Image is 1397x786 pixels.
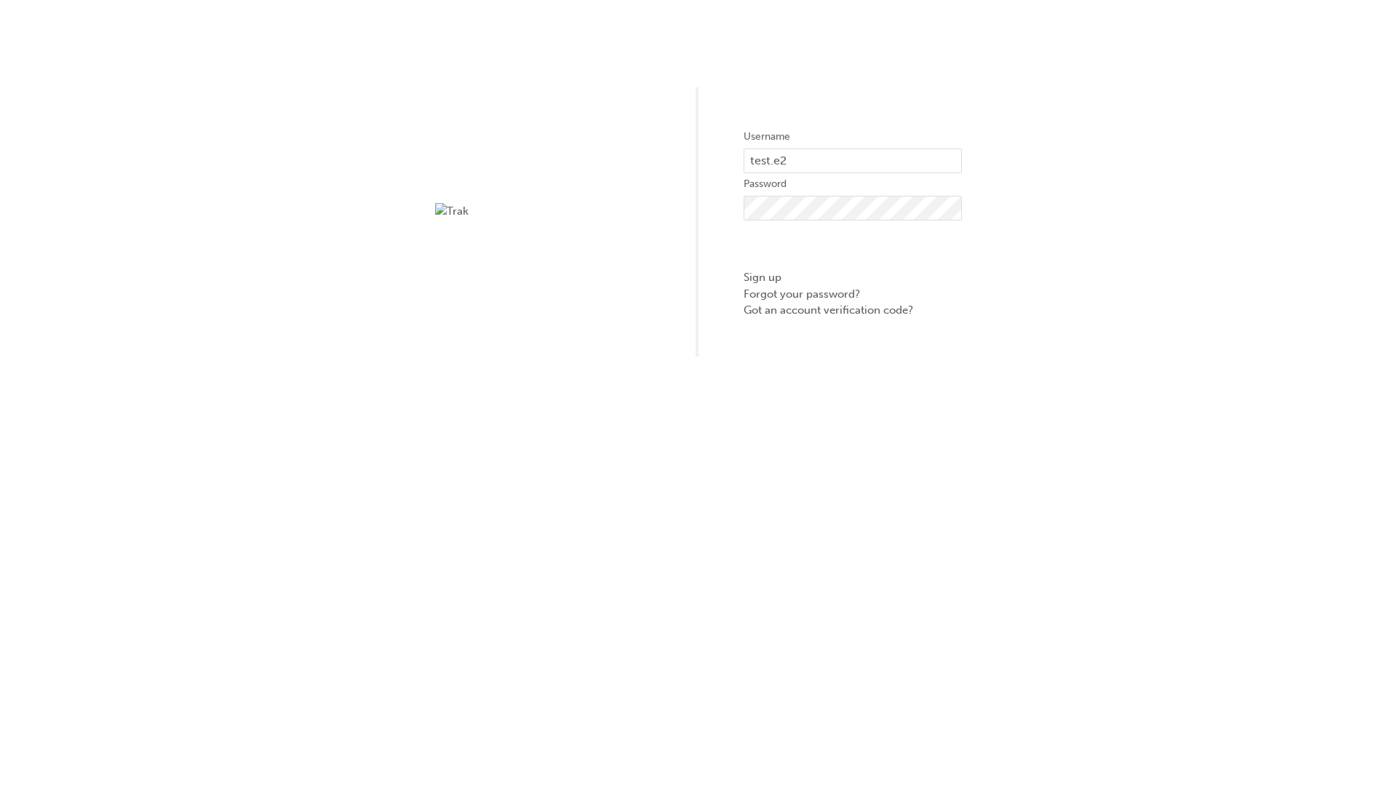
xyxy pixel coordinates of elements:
input: Username [744,148,962,173]
label: Password [744,175,962,193]
label: Username [744,128,962,146]
button: Sign In [744,231,962,259]
a: Forgot your password? [744,286,962,303]
img: Trak [435,203,653,220]
a: Sign up [744,269,962,286]
a: Got an account verification code? [744,302,962,319]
